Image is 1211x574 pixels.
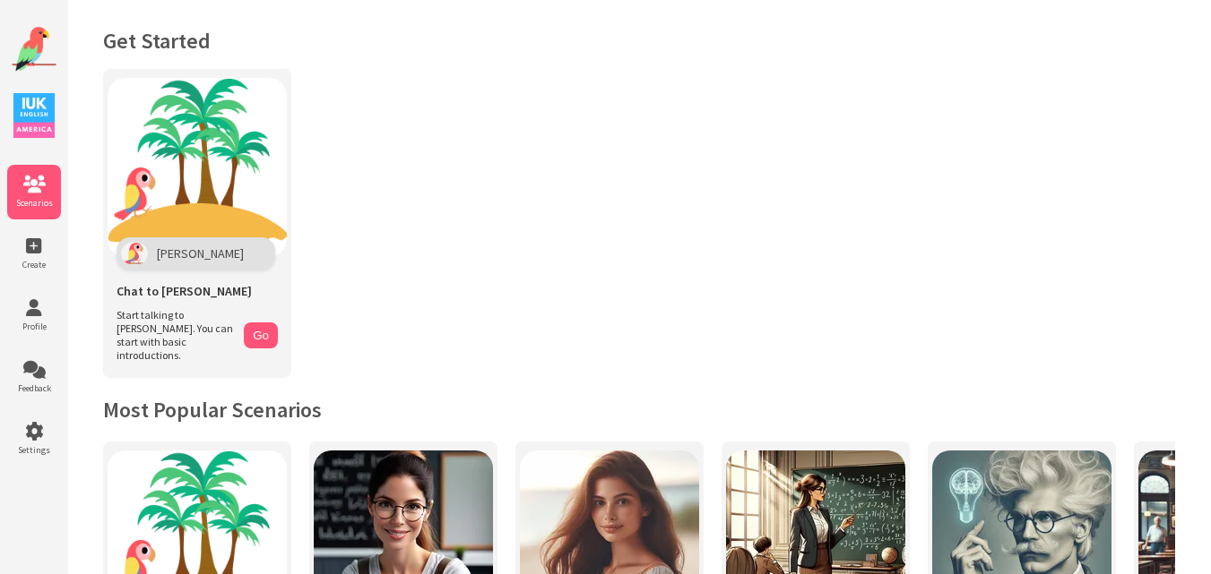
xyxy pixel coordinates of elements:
[7,197,61,209] span: Scenarios
[244,322,278,348] button: Go
[157,245,244,261] span: [PERSON_NAME]
[7,321,61,332] span: Profile
[103,396,1175,424] h2: Most Popular Scenarios
[121,242,148,265] img: Polly
[7,444,61,456] span: Settings
[7,259,61,270] span: Create
[117,283,252,299] span: Chat to [PERSON_NAME]
[13,93,55,138] img: IUK Logo
[12,27,56,72] img: Website Logo
[108,78,287,257] img: Chat with Polly
[117,308,235,362] span: Start talking to [PERSON_NAME]. You can start with basic introductions.
[7,382,61,394] span: Feedback
[103,27,1175,55] h1: Get Started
